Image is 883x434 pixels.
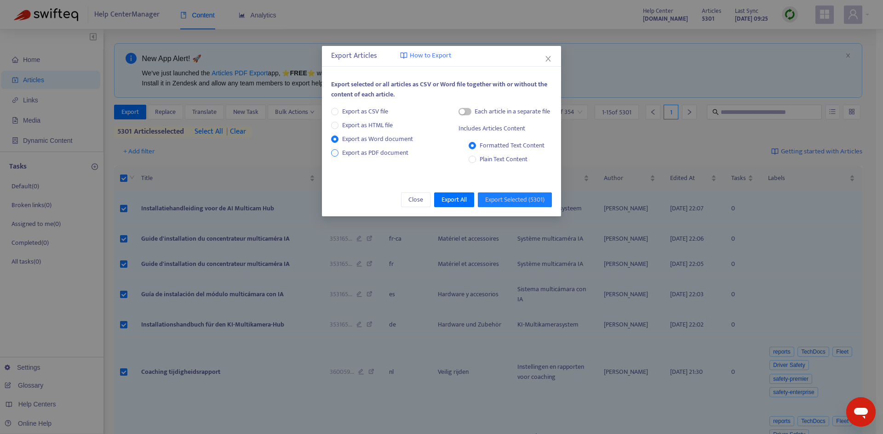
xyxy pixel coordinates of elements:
[408,195,423,205] span: Close
[338,134,417,144] span: Export as Word document
[441,195,467,205] span: Export All
[476,154,531,164] span: Plain Text Content
[480,140,545,151] span: Formatted Text Content
[545,55,552,62] span: close
[400,52,407,59] img: image-link
[459,124,525,134] div: Includes Articles Content
[342,147,408,158] span: Export as PDF document
[338,120,396,130] span: Export as HTML file
[338,107,392,117] span: Export as CSV file
[846,397,876,427] iframe: Button to launch messaging window
[410,51,451,61] span: How to Export
[331,79,547,100] span: Export selected or all articles as CSV or Word file together with or without the content of each ...
[331,51,552,62] div: Export Articles
[400,51,451,61] a: How to Export
[401,192,430,207] button: Close
[478,192,552,207] button: Export Selected (5301)
[475,107,550,117] div: Each article in a separate file
[543,54,553,64] button: Close
[434,192,474,207] button: Export All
